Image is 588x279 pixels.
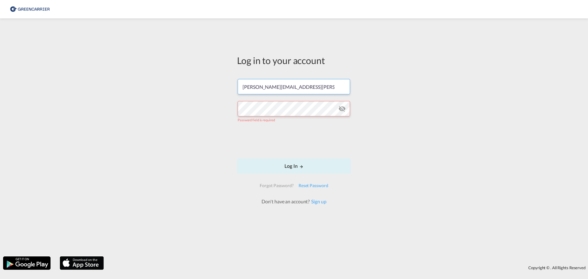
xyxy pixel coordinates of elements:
[237,158,351,174] button: LOGIN
[255,198,333,205] div: Don't have an account?
[257,180,296,191] div: Forgot Password?
[107,262,588,273] div: Copyright © . All Rights Reserved
[296,180,331,191] div: Reset Password
[238,118,275,122] span: Password field is required
[59,256,104,270] img: apple.png
[247,128,341,152] iframe: reCAPTCHA
[310,198,326,204] a: Sign up
[2,256,51,270] img: google.png
[9,2,51,16] img: 8cf206808afe11efa76fcd1e3d746489.png
[238,79,350,94] input: Enter email/phone number
[237,54,351,67] div: Log in to your account
[338,105,346,112] md-icon: icon-eye-off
